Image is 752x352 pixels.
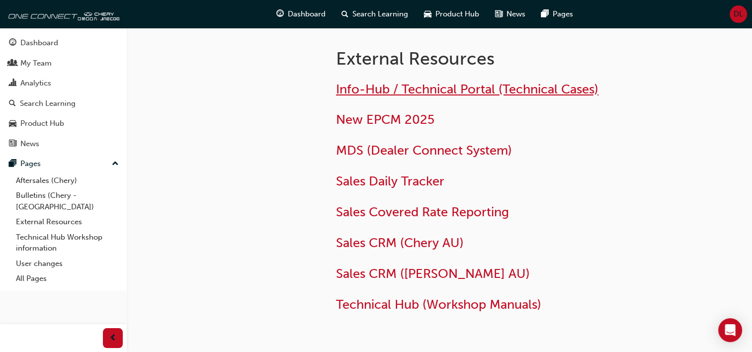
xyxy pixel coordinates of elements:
[416,4,487,24] a: car-iconProduct Hub
[4,135,123,153] a: News
[12,256,123,271] a: User changes
[9,39,16,48] span: guage-icon
[12,230,123,256] a: Technical Hub Workshop information
[336,235,464,251] a: Sales CRM (Chery AU)
[9,99,16,108] span: search-icon
[109,332,117,345] span: prev-icon
[20,37,58,49] div: Dashboard
[276,8,284,20] span: guage-icon
[20,78,51,89] div: Analytics
[541,8,549,20] span: pages-icon
[4,34,123,52] a: Dashboard
[336,174,444,189] a: Sales Daily Tracker
[20,58,52,69] div: My Team
[495,8,502,20] span: news-icon
[12,214,123,230] a: External Resources
[20,158,41,170] div: Pages
[336,143,512,158] a: MDS (Dealer Connect System)
[435,8,479,20] span: Product Hub
[336,204,509,220] a: Sales Covered Rate Reporting
[734,8,743,20] span: DL
[4,54,123,73] a: My Team
[20,98,76,109] div: Search Learning
[112,158,119,171] span: up-icon
[336,82,598,97] a: Info-Hub / Technical Portal (Technical Cases)
[730,5,747,23] button: DL
[336,48,662,70] h1: External Resources
[4,94,123,113] a: Search Learning
[334,4,416,24] a: search-iconSearch Learning
[20,118,64,129] div: Product Hub
[12,173,123,188] a: Aftersales (Chery)
[5,4,119,24] img: oneconnect
[424,8,431,20] span: car-icon
[487,4,533,24] a: news-iconNews
[12,188,123,214] a: Bulletins (Chery - [GEOGRAPHIC_DATA])
[4,32,123,155] button: DashboardMy TeamAnalyticsSearch LearningProduct HubNews
[506,8,525,20] span: News
[9,160,16,169] span: pages-icon
[4,74,123,92] a: Analytics
[533,4,581,24] a: pages-iconPages
[9,79,16,88] span: chart-icon
[9,140,16,149] span: news-icon
[336,112,434,127] a: New EPCM 2025
[9,59,16,68] span: people-icon
[4,155,123,173] button: Pages
[12,271,123,286] a: All Pages
[336,266,530,281] a: Sales CRM ([PERSON_NAME] AU)
[268,4,334,24] a: guage-iconDashboard
[336,297,541,312] a: Technical Hub (Workshop Manuals)
[553,8,573,20] span: Pages
[341,8,348,20] span: search-icon
[4,114,123,133] a: Product Hub
[352,8,408,20] span: Search Learning
[9,119,16,128] span: car-icon
[20,138,39,150] div: News
[288,8,326,20] span: Dashboard
[718,318,742,342] div: Open Intercom Messenger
